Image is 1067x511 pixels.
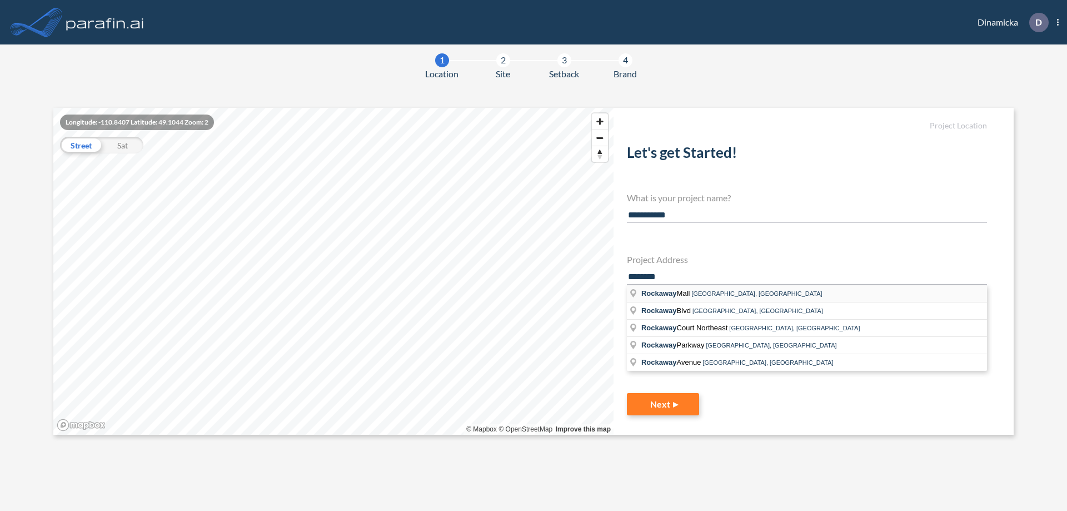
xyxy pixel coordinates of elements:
div: 2 [496,53,510,67]
button: Zoom out [592,130,608,146]
span: Location [425,67,458,81]
div: Dinamicka [961,13,1059,32]
a: Improve this map [556,425,611,433]
span: Mall [641,289,691,297]
h2: Let's get Started! [627,144,987,166]
a: OpenStreetMap [498,425,552,433]
canvas: Map [53,108,614,435]
span: Rockaway [641,289,677,297]
button: Reset bearing to north [592,146,608,162]
span: [GEOGRAPHIC_DATA], [GEOGRAPHIC_DATA] [706,342,836,349]
div: Sat [102,137,143,153]
span: Rockaway [641,358,677,366]
p: D [1035,17,1042,27]
button: Zoom in [592,113,608,130]
span: [GEOGRAPHIC_DATA], [GEOGRAPHIC_DATA] [729,325,860,331]
span: Rockaway [641,324,677,332]
a: Mapbox [466,425,497,433]
span: [GEOGRAPHIC_DATA], [GEOGRAPHIC_DATA] [702,359,833,366]
span: Rockaway [641,341,677,349]
a: Mapbox homepage [57,419,106,431]
h4: What is your project name? [627,192,987,203]
span: Court Northeast [641,324,729,332]
span: Parkway [641,341,706,349]
span: Rockaway [641,306,677,315]
span: Site [496,67,510,81]
div: 4 [619,53,632,67]
div: Longitude: -110.8407 Latitude: 49.1044 Zoom: 2 [60,115,214,130]
h5: Project Location [627,121,987,131]
img: logo [64,11,146,33]
h4: Project Address [627,254,987,265]
span: Blvd [641,306,692,315]
span: [GEOGRAPHIC_DATA], [GEOGRAPHIC_DATA] [692,307,823,314]
span: Avenue [641,358,702,366]
div: Street [60,137,102,153]
div: 3 [557,53,571,67]
button: Next [627,393,699,415]
span: [GEOGRAPHIC_DATA], [GEOGRAPHIC_DATA] [691,290,822,297]
div: 1 [435,53,449,67]
span: Setback [549,67,579,81]
span: Brand [614,67,637,81]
